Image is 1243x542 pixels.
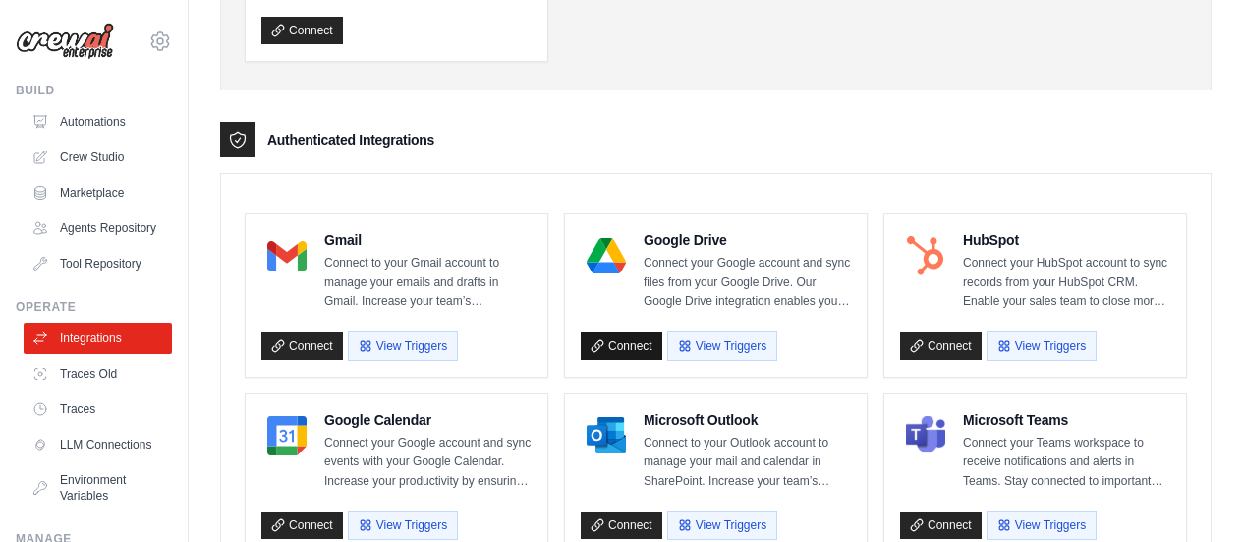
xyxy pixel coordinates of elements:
img: Microsoft Teams Logo [906,416,945,455]
p: Connect your Google account and sync events with your Google Calendar. Increase your productivity... [324,434,532,492]
button: View Triggers [667,331,777,361]
img: Logo [16,23,114,60]
a: Traces [24,393,172,425]
a: Agents Repository [24,212,172,244]
h4: Microsoft Outlook [644,410,851,430]
a: Connect [261,17,343,44]
a: Connect [900,512,982,539]
a: Connect [581,512,662,539]
p: Connect your Teams workspace to receive notifications and alerts in Teams. Stay connected to impo... [963,434,1170,492]
button: View Triggers [667,511,777,540]
p: Connect to your Outlook account to manage your mail and calendar in SharePoint. Increase your tea... [644,434,851,492]
h4: Google Calendar [324,410,532,430]
p: Connect your Google account and sync files from your Google Drive. Our Google Drive integration e... [644,254,851,312]
a: Crew Studio [24,142,172,173]
h4: HubSpot [963,230,1170,250]
a: Connect [581,332,662,360]
a: Connect [261,512,343,539]
a: Environment Variables [24,464,172,512]
p: Connect to your Gmail account to manage your emails and drafts in Gmail. Increase your team’s pro... [324,254,532,312]
a: LLM Connections [24,429,172,460]
button: View Triggers [348,331,458,361]
img: Google Drive Logo [587,236,626,275]
p: Connect your HubSpot account to sync records from your HubSpot CRM. Enable your sales team to clo... [963,254,1170,312]
img: Google Calendar Logo [267,416,307,455]
a: Marketplace [24,177,172,209]
div: Operate [16,299,172,315]
button: View Triggers [348,511,458,540]
a: Tool Repository [24,248,172,279]
h4: Gmail [324,230,532,250]
img: Microsoft Outlook Logo [587,416,626,455]
a: Connect [900,332,982,360]
img: Gmail Logo [267,236,307,275]
a: Integrations [24,323,172,354]
div: Build [16,83,172,98]
img: HubSpot Logo [906,236,945,275]
button: View Triggers [987,331,1097,361]
h3: Authenticated Integrations [267,130,434,150]
h4: Google Drive [644,230,851,250]
a: Automations [24,106,172,138]
a: Traces Old [24,358,172,390]
button: View Triggers [987,511,1097,540]
h4: Microsoft Teams [963,410,1170,430]
a: Connect [261,332,343,360]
